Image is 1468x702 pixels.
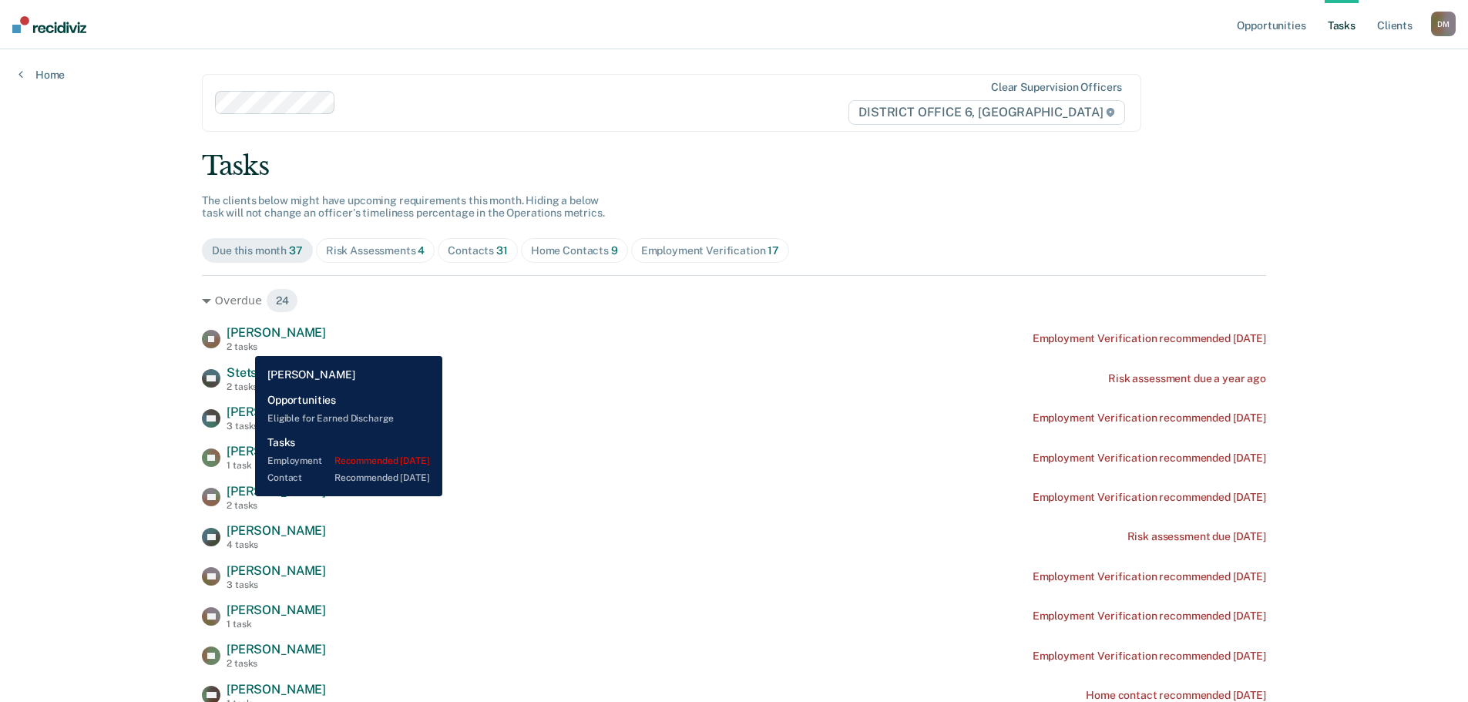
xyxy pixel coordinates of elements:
div: 2 tasks [227,381,373,392]
div: Tasks [202,150,1266,182]
div: 2 tasks [227,658,326,669]
div: Clear supervision officers [991,81,1122,94]
span: [PERSON_NAME] [227,484,326,499]
div: Home Contacts [531,244,618,257]
div: D M [1431,12,1456,36]
div: Employment Verification recommended [DATE] [1033,610,1266,623]
span: [PERSON_NAME] [227,682,326,697]
div: Employment Verification recommended [DATE] [1033,332,1266,345]
span: [PERSON_NAME] [227,405,326,419]
div: 2 tasks [227,500,326,511]
span: Stetson [PERSON_NAME] [227,365,373,380]
span: [PERSON_NAME] [227,523,326,538]
div: Contacts [448,244,508,257]
span: 31 [496,244,508,257]
div: Employment Verification recommended [DATE] [1033,411,1266,425]
span: [PERSON_NAME] [227,603,326,617]
div: 3 tasks [227,421,326,432]
div: Overdue 24 [202,288,1266,313]
div: Employment Verification recommended [DATE] [1033,570,1266,583]
span: [PERSON_NAME] [227,642,326,657]
div: Risk Assessments [326,244,425,257]
div: Risk assessment due [DATE] [1127,530,1266,543]
span: 37 [289,244,303,257]
span: [PERSON_NAME] [227,444,326,458]
div: 2 tasks [227,341,326,352]
div: Risk assessment due a year ago [1108,372,1266,385]
div: 4 tasks [227,539,326,550]
button: DM [1431,12,1456,36]
span: [PERSON_NAME] [227,325,326,340]
div: Employment Verification recommended [DATE] [1033,491,1266,504]
div: 1 task [227,619,326,630]
span: DISTRICT OFFICE 6, [GEOGRAPHIC_DATA] [848,100,1125,125]
div: Employment Verification recommended [DATE] [1033,452,1266,465]
span: 9 [611,244,618,257]
a: Home [18,68,65,82]
span: 24 [266,288,299,313]
span: [PERSON_NAME] [227,563,326,578]
div: Employment Verification recommended [DATE] [1033,650,1266,663]
span: 17 [768,244,779,257]
div: Employment Verification [641,244,779,257]
span: 4 [418,244,425,257]
div: 3 tasks [227,579,326,590]
div: Home contact recommended [DATE] [1086,689,1266,702]
div: Due this month [212,244,303,257]
img: Recidiviz [12,16,86,33]
span: The clients below might have upcoming requirements this month. Hiding a below task will not chang... [202,194,605,220]
div: 1 task [227,460,326,471]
